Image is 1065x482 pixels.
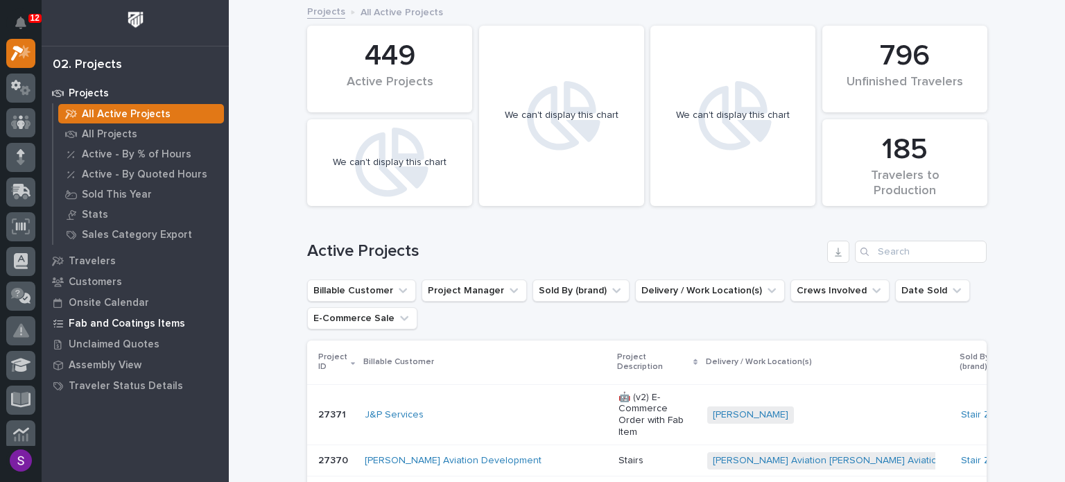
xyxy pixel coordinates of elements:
[318,452,351,467] p: 27370
[6,8,35,37] button: Notifications
[82,209,108,221] p: Stats
[53,124,229,144] a: All Projects
[42,271,229,292] a: Customers
[69,276,122,289] p: Customers
[318,350,347,375] p: Project ID
[363,354,434,370] p: Billable Customer
[361,3,443,19] p: All Active Projects
[331,39,449,74] div: 449
[82,148,191,161] p: Active - By % of Hours
[69,87,109,100] p: Projects
[846,39,964,74] div: 796
[307,279,416,302] button: Billable Customer
[69,359,141,372] p: Assembly View
[82,128,137,141] p: All Projects
[961,409,1008,421] a: Stair Zone
[960,350,1012,375] p: Sold By (brand)
[53,164,229,184] a: Active - By Quoted Hours
[69,338,159,351] p: Unclaimed Quotes
[17,17,35,39] div: Notifications12
[53,104,229,123] a: All Active Projects
[53,205,229,224] a: Stats
[42,313,229,334] a: Fab and Coatings Items
[713,455,995,467] a: [PERSON_NAME] Aviation [PERSON_NAME] Aviation (building D)
[713,409,788,421] a: [PERSON_NAME]
[365,409,424,421] a: J&P Services
[6,446,35,475] button: users-avatar
[53,144,229,164] a: Active - By % of Hours
[307,241,822,261] h1: Active Projects
[333,157,447,169] div: We can't display this chart
[617,350,690,375] p: Project Description
[82,229,192,241] p: Sales Category Export
[855,241,987,263] input: Search
[42,354,229,375] a: Assembly View
[846,169,964,198] div: Travelers to Production
[895,279,970,302] button: Date Sold
[82,169,207,181] p: Active - By Quoted Hours
[635,279,785,302] button: Delivery / Work Location(s)
[82,108,171,121] p: All Active Projects
[69,255,116,268] p: Travelers
[53,184,229,204] a: Sold This Year
[42,250,229,271] a: Travelers
[961,455,1008,467] a: Stair Zone
[53,58,122,73] div: 02. Projects
[53,225,229,244] a: Sales Category Export
[532,279,630,302] button: Sold By (brand)
[505,110,618,121] div: We can't display this chart
[846,75,964,104] div: Unfinished Travelers
[618,455,696,467] p: Stairs
[82,189,152,201] p: Sold This Year
[42,375,229,396] a: Traveler Status Details
[706,354,812,370] p: Delivery / Work Location(s)
[676,110,790,121] div: We can't display this chart
[422,279,527,302] button: Project Manager
[307,3,345,19] a: Projects
[42,83,229,103] a: Projects
[318,406,349,421] p: 27371
[307,307,417,329] button: E-Commerce Sale
[618,392,696,438] p: 🤖 (v2) E-Commerce Order with Fab Item
[123,7,148,33] img: Workspace Logo
[31,13,40,23] p: 12
[365,455,542,467] a: [PERSON_NAME] Aviation Development
[69,318,185,330] p: Fab and Coatings Items
[69,297,149,309] p: Onsite Calendar
[42,292,229,313] a: Onsite Calendar
[790,279,890,302] button: Crews Involved
[331,75,449,104] div: Active Projects
[42,334,229,354] a: Unclaimed Quotes
[69,380,183,393] p: Traveler Status Details
[846,132,964,167] div: 185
